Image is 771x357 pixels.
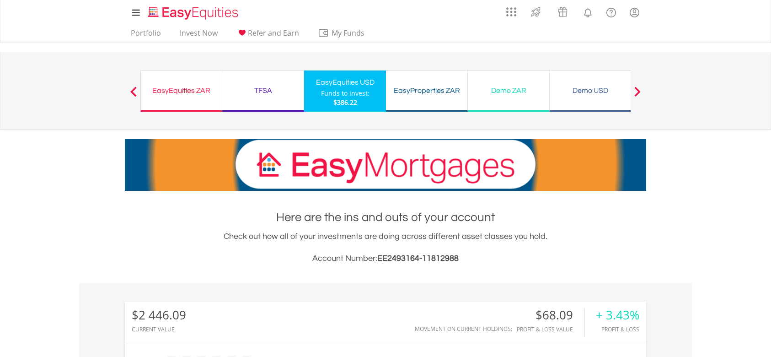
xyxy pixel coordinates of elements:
[321,89,369,98] div: Funds to invest:
[318,27,378,39] span: My Funds
[228,84,298,97] div: TFSA
[132,308,186,322] div: $2 446.09
[415,326,512,332] div: Movement on Current Holdings:
[132,326,186,332] div: CURRENT VALUE
[473,84,544,97] div: Demo ZAR
[127,28,165,43] a: Portfolio
[125,139,646,191] img: EasyMortage Promotion Banner
[125,252,646,265] h3: Account Number:
[528,5,543,19] img: thrive-v2.svg
[576,2,600,21] a: Notifications
[596,308,639,322] div: + 3.43%
[176,28,221,43] a: Invest Now
[333,98,357,107] span: $386.22
[248,28,299,38] span: Refer and Earn
[555,5,570,19] img: vouchers-v2.svg
[146,84,216,97] div: EasyEquities ZAR
[124,91,143,100] button: Previous
[500,2,522,17] a: AppsGrid
[628,91,647,100] button: Next
[596,326,639,332] div: Profit & Loss
[549,2,576,19] a: Vouchers
[517,326,584,332] div: Profit & Loss Value
[600,2,623,21] a: FAQ's and Support
[391,84,462,97] div: EasyProperties ZAR
[146,5,242,21] img: EasyEquities_Logo.png
[377,254,459,263] span: EE2493164-11812988
[145,2,242,21] a: Home page
[623,2,646,22] a: My Profile
[125,230,646,265] div: Check out how all of your investments are doing across different asset classes you hold.
[310,76,380,89] div: EasyEquities USD
[233,28,303,43] a: Refer and Earn
[517,308,584,322] div: $68.09
[506,7,516,17] img: grid-menu-icon.svg
[555,84,626,97] div: Demo USD
[125,209,646,226] h1: Here are the ins and outs of your account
